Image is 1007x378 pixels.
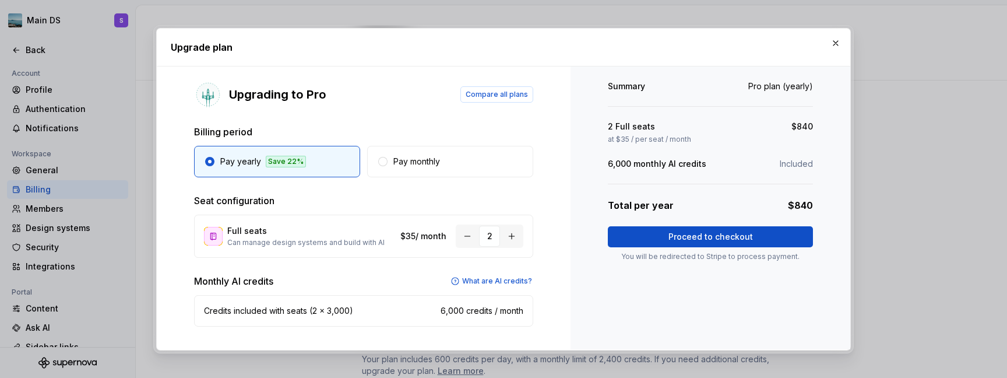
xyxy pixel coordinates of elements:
[460,86,533,103] button: Compare all plans
[748,80,813,92] p: Pro plan (yearly)
[204,305,353,317] p: Credits included with seats (2 x 3,000)
[171,40,836,54] h2: Upgrade plan
[608,198,674,212] p: Total per year
[194,146,360,177] button: Pay yearlySave 22%
[608,80,645,92] p: Summary
[400,230,446,242] p: $35 / month
[194,125,533,139] p: Billing period
[194,194,533,208] p: Seat configuration
[441,305,523,317] p: 6,000 credits / month
[227,238,396,247] p: Can manage design systems and build with AI
[229,86,326,103] p: Upgrading to Pro
[479,226,500,247] div: 2
[194,274,273,288] p: Monthly AI credits
[367,146,533,177] button: Pay monthly
[608,121,655,132] p: 2 Full seats
[608,158,706,170] p: 6,000 monthly AI credits
[466,90,528,99] span: Compare all plans
[608,252,813,261] p: You will be redirected to Stripe to process payment.
[227,225,396,237] p: Full seats
[608,226,813,247] button: Proceed to checkout
[780,158,813,170] p: Included
[668,231,753,243] span: Proceed to checkout
[393,156,440,167] p: Pay monthly
[788,198,813,212] p: $840
[608,135,691,144] p: at $35 / per seat / month
[791,121,813,132] p: $840
[220,156,261,167] p: Pay yearly
[462,276,532,286] p: What are AI credits?
[266,156,306,167] div: Save 22%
